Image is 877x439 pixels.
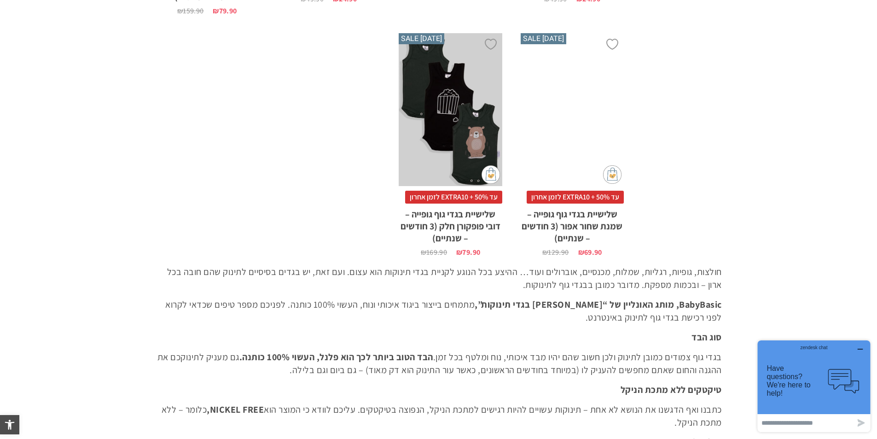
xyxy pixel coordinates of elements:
p: מתמחים בייצור ביגוד איכותי ונוח, העשוי 100% כותנה. לפניכם מספר טיפים שכדאי לקרוא לפני רכישת בגדי ... [156,298,722,324]
span: [DATE] SALE [521,33,566,44]
span: ₪ [213,6,219,16]
strong: NICKEL FREE, [207,404,264,416]
h2: שלישיית בגדי גוף גופייה – שמנת שחור אפור (3 חודשים – שנתיים) [521,204,624,244]
a: [DATE] SALE שלישיית בגדי גוף גופייה - דובי פופקורן חלק (3 חודשים - שנתיים) עד 50% + EXTRA10 לזמן ... [399,33,502,256]
span: ₪ [542,247,548,257]
strong: טיקטקים ללא מתכת הניקל [621,384,722,396]
bdi: 79.90 [213,6,237,16]
strong: הבד הטוב ביותר לכך הוא פלנל, העשוי 100% כותנה. [239,351,433,363]
span: ₪ [421,247,426,257]
a: [DATE] SALE שלישיית בגדי גוף גופייה - שמנת שחור אפור (3 חודשים - שנתיים) עד 50% + EXTRA10 לזמן אח... [521,33,624,256]
span: ₪ [578,247,584,257]
p: בגדי גוף צמודים כמובן לתינוק ולכן חשוב שהם יהיו מבד איכותי, נוח ומלטף בכל זמן. גם מעניק לתינוקכם ... [156,351,722,376]
img: cat-mini-atc.png [482,165,500,184]
span: ₪ [456,247,462,257]
span: עד 50% + EXTRA10 לזמן אחרון [405,191,502,204]
bdi: 129.90 [542,247,569,257]
strong: BabyBasic, מותג האונליין של “[PERSON_NAME] בגדי תינוקות”, [475,299,722,310]
bdi: 159.90 [177,6,203,16]
p: כתבנו ואף הדגשנו את הנושא לא אחת – תינוקות עשויים להיות רגישים למתכת הניקל, הנפוצה בטיקטקים. עליכ... [156,403,722,429]
iframe: Opens a widget where you can chat to one of our agents [754,337,874,436]
strong: סוג הבד [691,331,722,343]
bdi: 79.90 [456,247,480,257]
p: חולצות, גופיות, רגליות, שמלות, מכנסיים, אוברולים ועוד… ההיצע בכל הנוגע לקניית בגדי תינוקות הוא עצ... [156,265,722,291]
img: cat-mini-atc.png [603,165,621,184]
span: ₪ [177,6,183,16]
h2: שלישיית בגדי גוף גופייה – דובי פופקורן חלק (3 חודשים – שנתיים) [399,204,502,244]
span: [DATE] SALE [399,33,444,44]
span: עד 50% + EXTRA10 לזמן אחרון [527,191,624,204]
bdi: 69.90 [578,247,602,257]
bdi: 169.90 [421,247,447,257]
